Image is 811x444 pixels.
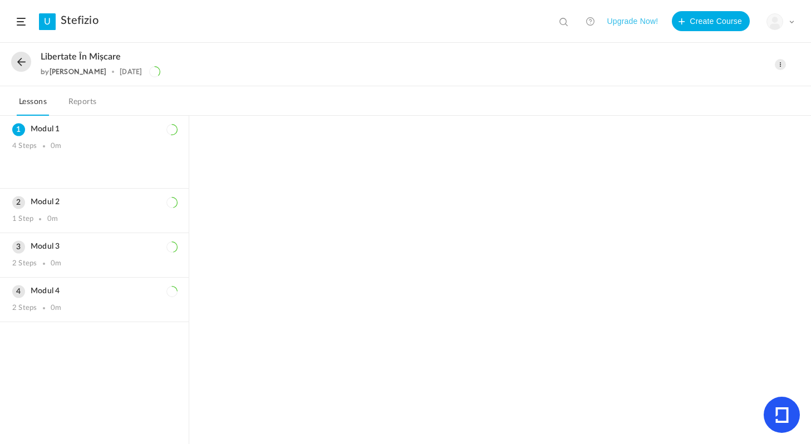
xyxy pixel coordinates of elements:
a: Reports [66,95,99,116]
div: [DATE] [120,68,142,76]
h3: Modul 1 [12,125,176,134]
div: 0m [47,215,58,224]
div: 1 Step [12,215,33,224]
a: Lessons [17,95,49,116]
a: [PERSON_NAME] [50,67,107,76]
div: 0m [51,142,61,151]
h3: Modul 3 [12,242,176,251]
div: 0m [51,304,61,313]
button: Upgrade Now! [607,11,658,31]
div: 2 Steps [12,304,37,313]
h3: Modul 2 [12,198,176,207]
h3: Modul 4 [12,287,176,296]
button: Create Course [672,11,750,31]
img: user-image.png [767,14,783,29]
span: Libertate în mișcare [41,52,121,62]
div: 4 Steps [12,142,37,151]
div: 2 Steps [12,259,37,268]
div: 0m [51,259,61,268]
a: Stefizio [61,14,99,27]
div: by [41,68,106,76]
a: U [39,13,56,30]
